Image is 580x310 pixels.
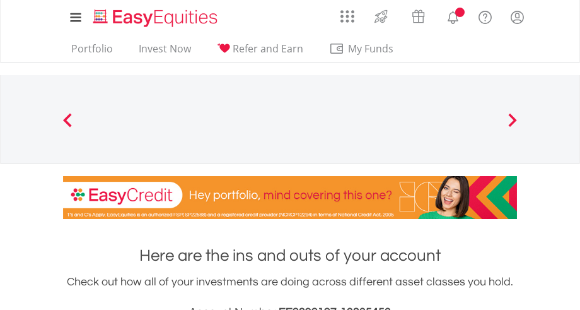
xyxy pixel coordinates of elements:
[63,176,517,219] img: EasyCredit Promotion Banner
[91,8,223,28] img: EasyEquities_Logo.png
[400,3,437,27] a: Vouchers
[329,40,412,57] span: My Funds
[469,3,501,28] a: FAQ's and Support
[340,9,354,23] img: grid-menu-icon.svg
[332,3,362,23] a: AppsGrid
[233,42,303,56] span: Refer and Earn
[501,3,533,31] a: My Profile
[63,244,517,267] h1: Here are the ins and outs of your account
[408,6,429,27] img: vouchers-v2.svg
[88,3,223,28] a: Home page
[371,6,391,27] img: thrive-v2.svg
[437,3,469,28] a: Notifications
[134,42,196,62] a: Invest Now
[66,42,118,62] a: Portfolio
[212,42,308,62] a: Refer and Earn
